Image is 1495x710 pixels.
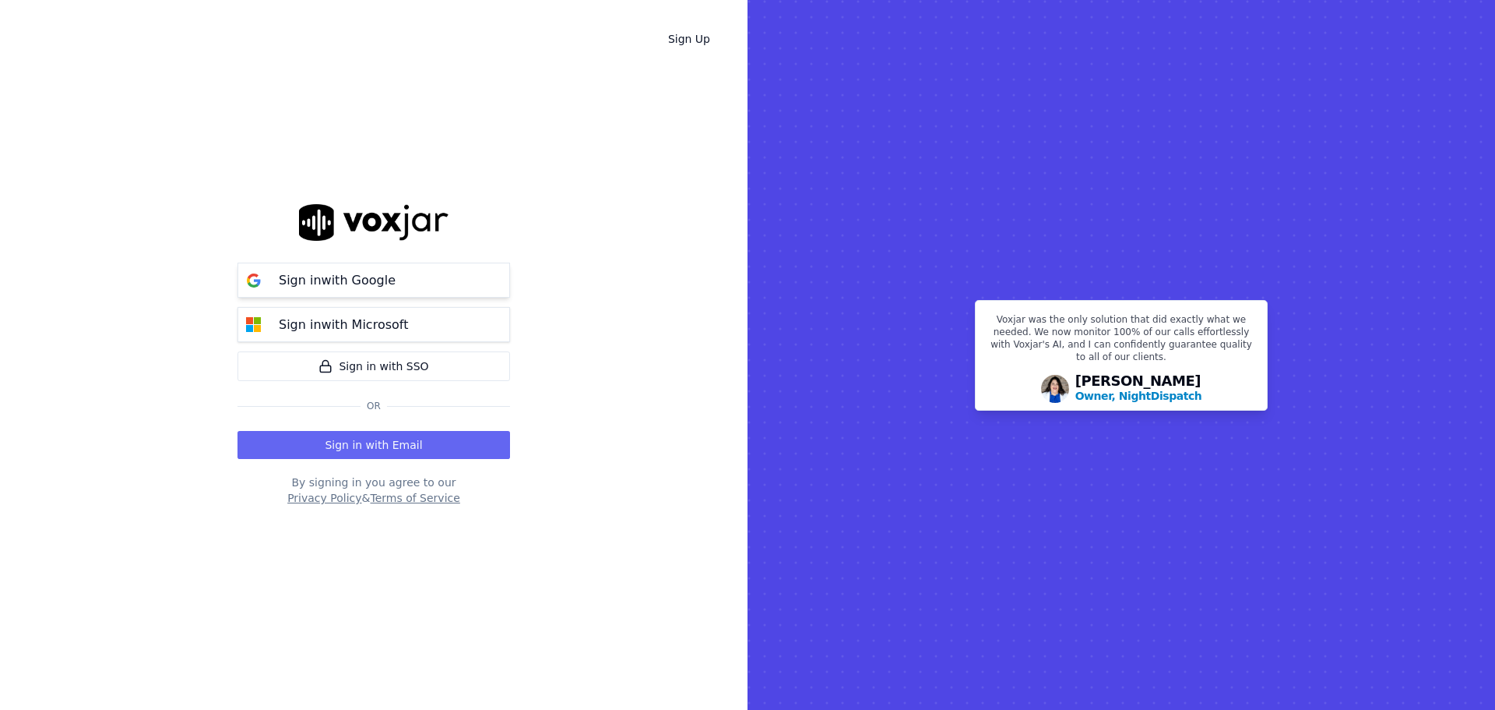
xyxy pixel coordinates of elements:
img: google Sign in button [238,265,269,296]
p: Sign in with Google [279,271,396,290]
a: Sign Up [656,25,723,53]
div: By signing in you agree to our & [237,475,510,506]
p: Sign in with Microsoft [279,316,408,334]
button: Sign inwith Microsoft [237,307,510,342]
button: Sign in with Email [237,431,510,459]
a: Sign in with SSO [237,351,510,381]
div: [PERSON_NAME] [1075,374,1202,404]
img: Avatar [1041,375,1069,403]
p: Voxjar was the only solution that did exactly what we needed. We now monitor 100% of our calls ef... [985,313,1258,369]
button: Sign inwith Google [237,263,510,298]
span: Or [361,400,387,412]
p: Owner, NightDispatch [1075,388,1202,404]
img: logo [299,204,448,241]
button: Terms of Service [370,490,459,506]
img: microsoft Sign in button [238,309,269,341]
button: Privacy Policy [287,490,361,506]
